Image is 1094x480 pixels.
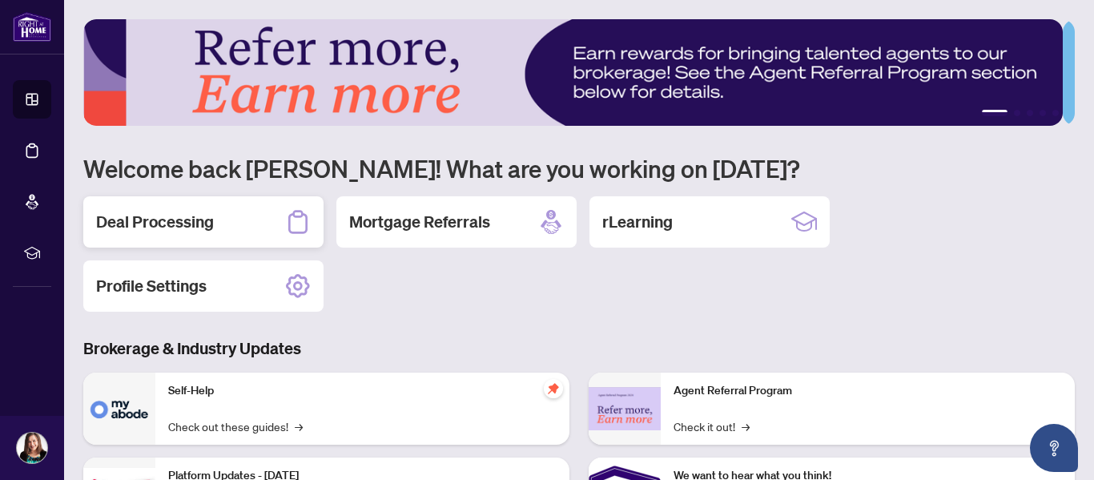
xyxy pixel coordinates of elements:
h2: Mortgage Referrals [349,211,490,233]
button: Open asap [1030,424,1078,472]
button: 5 [1052,110,1059,116]
img: Agent Referral Program [589,387,661,431]
img: Profile Icon [17,433,47,463]
h2: rLearning [602,211,673,233]
a: Check it out!→ [674,417,750,435]
button: 2 [1014,110,1020,116]
span: → [295,417,303,435]
button: 4 [1040,110,1046,116]
img: Slide 0 [83,19,1063,126]
h2: Profile Settings [96,275,207,297]
h1: Welcome back [PERSON_NAME]! What are you working on [DATE]? [83,153,1075,184]
h2: Deal Processing [96,211,214,233]
button: 3 [1027,110,1033,116]
img: logo [13,12,51,42]
p: Agent Referral Program [674,382,1062,400]
a: Check out these guides!→ [168,417,303,435]
img: Self-Help [83,373,155,445]
span: → [742,417,750,435]
span: pushpin [544,379,563,398]
h3: Brokerage & Industry Updates [83,337,1075,360]
p: Self-Help [168,382,557,400]
button: 1 [982,110,1008,116]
